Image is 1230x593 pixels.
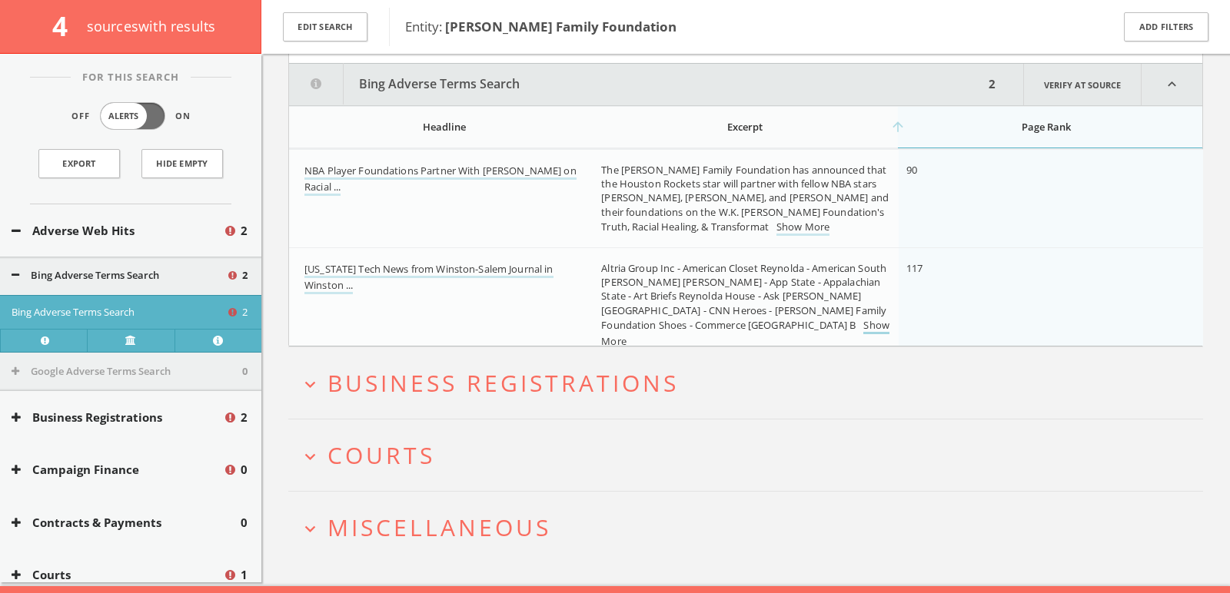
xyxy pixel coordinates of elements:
[906,120,1187,134] div: Page Rank
[304,120,584,134] div: Headline
[242,305,248,320] span: 2
[241,222,248,240] span: 2
[304,164,577,196] a: NBA Player Foundations Partner With [PERSON_NAME] on Racial ...
[405,18,676,35] span: Entity:
[300,518,321,539] i: expand_more
[327,439,435,471] span: Courts
[12,409,223,426] button: Business Registrations
[141,149,223,178] button: Hide Empty
[241,566,248,584] span: 1
[304,262,553,294] a: [US_STATE] Tech News from Winston-Salem Journal in Winston ...
[601,261,886,332] span: Altria Group Inc - American Closet Reynolda - American South [PERSON_NAME] [PERSON_NAME] - App St...
[1142,64,1202,105] i: expand_less
[12,514,241,532] button: Contracts & Payments
[38,149,120,178] a: Export
[445,18,676,35] b: [PERSON_NAME] Family Foundation
[601,318,889,350] a: Show More
[241,461,248,479] span: 0
[776,220,829,236] a: Show More
[906,163,917,177] span: 90
[12,268,226,283] button: Bing Adverse Terms Search
[1124,12,1208,42] button: Add Filters
[300,370,1203,396] button: expand_moreBusiness Registrations
[300,442,1203,468] button: expand_moreCourts
[300,515,1203,540] button: expand_moreMiscellaneous
[601,120,889,134] div: Excerpt
[890,119,906,134] i: arrow_upward
[242,268,248,283] span: 2
[906,261,922,275] span: 117
[242,364,248,379] span: 0
[1023,64,1142,105] a: Verify at source
[87,329,174,352] a: Verify at source
[283,12,367,42] button: Edit Search
[175,110,191,123] span: On
[12,364,242,379] button: Google Adverse Terms Search
[327,367,679,399] span: Business Registrations
[300,446,321,467] i: expand_more
[52,8,81,44] span: 4
[300,374,321,395] i: expand_more
[12,222,223,240] button: Adverse Web Hits
[241,514,248,532] span: 0
[87,17,216,35] span: source s with results
[71,110,90,123] span: Off
[12,305,226,320] button: Bing Adverse Terms Search
[601,163,889,234] span: The [PERSON_NAME] Family Foundation has announced that the Houston Rockets star will partner with...
[289,149,1203,346] div: grid
[327,512,551,543] span: Miscellaneous
[12,461,223,479] button: Campaign Finance
[71,70,191,85] span: For This Search
[12,566,223,584] button: Courts
[984,64,1000,105] div: 2
[289,64,984,105] button: Bing Adverse Terms Search
[241,409,248,426] span: 2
